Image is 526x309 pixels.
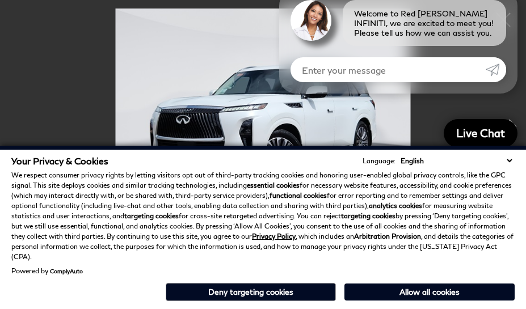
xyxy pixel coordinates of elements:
[369,201,422,210] strong: analytics cookies
[270,191,327,200] strong: functional cookies
[50,268,83,274] a: ComplyAuto
[124,211,179,220] strong: targeting cookies
[398,155,515,166] select: Language Select
[166,283,336,301] button: Deny targeting cookies
[344,283,515,300] button: Allow all cookies
[252,232,296,240] a: Privacy Policy
[11,170,515,262] p: We respect consumer privacy rights by letting visitors opt out of third-party tracking cookies an...
[11,268,83,274] div: Powered by
[486,57,506,82] a: Submit
[291,57,486,82] input: Enter your message
[363,158,395,164] div: Language:
[28,9,498,230] img: New 2026 RADIANT WHITE INFINITI Luxe 4WD image 1
[247,181,300,189] strong: essential cookies
[451,126,511,140] span: Live Chat
[11,155,108,166] span: Your Privacy & Cookies
[444,119,517,147] a: Live Chat
[354,232,421,240] strong: Arbitration Provision
[498,107,526,146] div: Next
[341,211,395,220] strong: targeting cookies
